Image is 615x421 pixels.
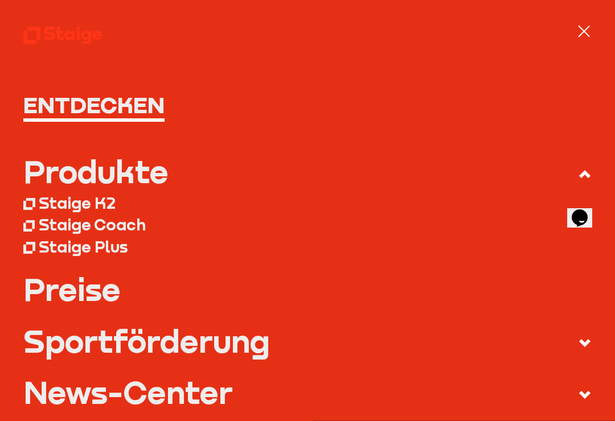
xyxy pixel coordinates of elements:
[23,236,592,258] a: Staige Plus
[23,192,592,214] a: Staige K2
[39,193,116,213] div: Staige K2
[39,215,146,234] div: Staige Coach
[23,214,592,236] a: Staige Coach
[23,377,233,408] div: News-Center
[23,156,169,187] div: Produkte
[567,193,604,228] iframe: chat widget
[23,274,592,305] a: Preise
[23,325,270,357] div: Sportförderung
[39,237,128,257] div: Staige Plus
